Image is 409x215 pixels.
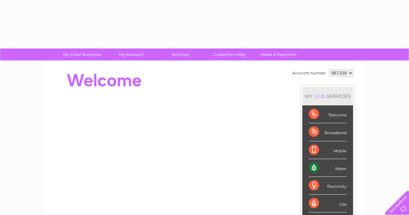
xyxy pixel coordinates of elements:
[55,48,109,60] a: My Clear Business
[309,105,347,123] div: Telecoms
[203,48,256,60] a: Customer Help
[252,48,305,60] a: Make A Payment
[309,177,347,195] div: Electricity
[309,141,347,159] div: Mobile
[291,68,328,79] td: Account number
[302,87,353,105] div: MY SERVICES
[309,195,347,212] div: Gas
[104,48,158,60] a: My Account
[309,123,347,141] div: Broadband
[309,159,347,177] div: Water
[313,93,326,99] div: LIVE
[154,48,207,60] a: Services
